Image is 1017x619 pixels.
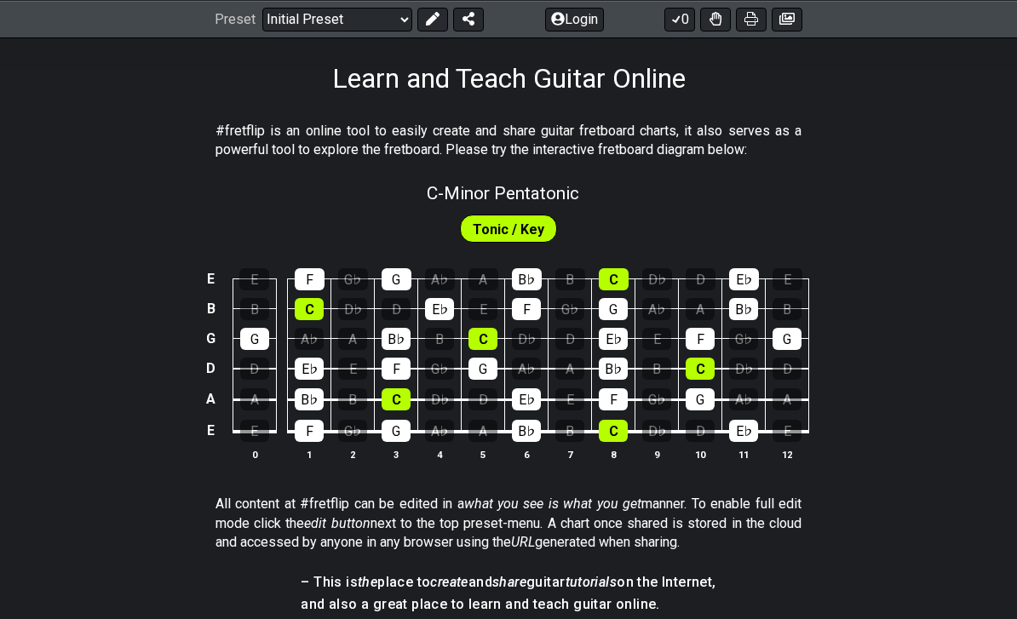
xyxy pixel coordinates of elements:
[295,268,325,290] div: F
[599,420,628,442] div: C
[512,358,541,380] div: A♭
[382,298,411,320] div: D
[295,388,324,410] div: B♭
[382,358,411,380] div: F
[773,358,802,380] div: D
[382,420,411,442] div: G
[512,420,541,442] div: B♭
[425,328,454,350] div: B
[427,183,579,203] span: C - Minor Pentatonic
[700,7,731,31] button: Toggle Dexterity for all fretkits
[599,388,628,410] div: F
[729,268,759,290] div: E♭
[686,328,715,350] div: F
[468,358,497,380] div: G
[505,445,549,463] th: 6
[642,268,672,290] div: D♭
[240,328,269,350] div: G
[511,534,535,550] em: URL
[375,445,418,463] th: 3
[555,420,584,442] div: B
[599,298,628,320] div: G
[338,358,367,380] div: E
[512,298,541,320] div: F
[642,358,671,380] div: B
[425,268,455,290] div: A♭
[430,574,468,590] em: create
[566,574,618,590] em: tutorials
[642,388,671,410] div: G♭
[332,62,686,95] h1: Learn and Teach Guitar Online
[240,388,269,410] div: A
[358,574,377,590] em: the
[462,445,505,463] th: 5
[592,445,635,463] th: 8
[295,298,324,320] div: C
[642,328,671,350] div: E
[382,328,411,350] div: B♭
[642,420,671,442] div: D♭
[295,328,324,350] div: A♭
[425,298,454,320] div: E♭
[555,358,584,380] div: A
[686,358,715,380] div: C
[686,298,715,320] div: A
[453,7,484,31] button: Share Preset
[555,268,585,290] div: B
[338,388,367,410] div: B
[773,328,802,350] div: G
[766,445,809,463] th: 12
[492,574,526,590] em: share
[772,7,802,31] button: Create image
[215,495,802,552] p: All content at #fretflip can be edited in a manner. To enable full edit mode click the next to th...
[417,7,448,31] button: Edit Preset
[512,268,542,290] div: B♭
[729,420,758,442] div: E♭
[773,388,802,410] div: A
[729,388,758,410] div: A♭
[201,294,221,324] td: B
[555,388,584,410] div: E
[635,445,679,463] th: 9
[512,388,541,410] div: E♭
[773,298,802,320] div: B
[338,268,368,290] div: G♭
[201,383,221,415] td: A
[215,122,802,160] p: #fretflip is an online tool to easily create and share guitar fretboard charts, it also serves as...
[382,388,411,410] div: C
[425,388,454,410] div: D♭
[468,388,497,410] div: D
[729,328,758,350] div: G♭
[722,445,766,463] th: 11
[295,420,324,442] div: F
[338,298,367,320] div: D♭
[773,268,802,290] div: E
[240,298,269,320] div: B
[288,445,331,463] th: 1
[545,7,604,31] button: Login
[679,445,722,463] th: 10
[215,11,256,27] span: Preset
[382,268,411,290] div: G
[331,445,375,463] th: 2
[304,515,370,531] em: edit button
[729,358,758,380] div: D♭
[425,358,454,380] div: G♭
[301,573,715,592] h4: – This is place to and guitar on the Internet,
[468,298,497,320] div: E
[201,353,221,384] td: D
[686,420,715,442] div: D
[338,420,367,442] div: G♭
[664,7,695,31] button: 0
[686,268,715,290] div: D
[233,445,276,463] th: 0
[201,415,221,447] td: E
[201,324,221,353] td: G
[301,595,715,614] h4: and also a great place to learn and teach guitar online.
[686,388,715,410] div: G
[599,268,629,290] div: C
[418,445,462,463] th: 4
[201,264,221,294] td: E
[240,420,269,442] div: E
[262,7,412,31] select: Preset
